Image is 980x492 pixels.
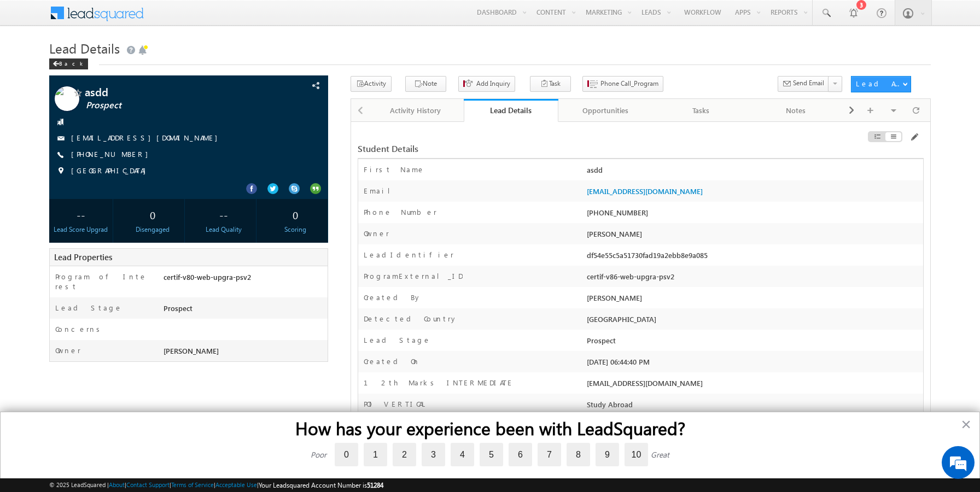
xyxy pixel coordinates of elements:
label: Created On [364,356,420,366]
button: Note [405,76,446,92]
div: certif-v80-web-upgra-psv2 [161,272,328,287]
div: Great [651,449,669,460]
div: 0 [123,204,182,225]
div: -- [195,204,253,225]
label: Created By [364,292,422,302]
span: © 2025 LeadSquared | | | | | [49,480,383,490]
div: [PHONE_NUMBER] [584,207,923,222]
label: 7 [538,443,561,466]
div: Lead Actions [856,79,902,89]
label: 5 [480,443,503,466]
label: Detected Country [364,314,458,324]
label: 10 [625,443,648,466]
span: Add Inquiry [476,79,510,89]
div: Opportunities [567,104,644,117]
div: Lead Details [472,105,551,115]
a: Contact Support [126,481,170,488]
div: Lead Quality [195,225,253,235]
div: [PERSON_NAME] [584,292,923,308]
label: LeadIdentifier [364,250,454,260]
label: Phone Number [364,207,437,217]
span: Send Email [793,78,824,88]
label: POI VERTICAL [364,399,428,409]
div: Prospect [584,335,923,350]
div: Tasks [662,104,739,117]
div: Activity History [377,104,454,117]
button: Task [530,76,571,92]
label: 12th Marks INTERMEDIATE [364,378,514,388]
label: 3 [422,443,445,466]
span: Lead Details [49,39,120,57]
div: Disengaged [123,225,182,235]
span: Prospect [86,100,260,111]
button: Activity [351,76,392,92]
label: Lead Stage [364,335,431,345]
div: Notes [757,104,834,117]
span: Your Leadsquared Account Number is [259,481,383,489]
a: [EMAIL_ADDRESS][DOMAIN_NAME] [71,133,223,142]
div: -- [52,204,110,225]
span: [PHONE_NUMBER] [71,149,154,160]
div: df54e55c5a51730fad19a2ebb8e9a085 [584,250,923,265]
div: Scoring [266,225,325,235]
div: [GEOGRAPHIC_DATA] [584,314,923,329]
label: Email [364,186,399,196]
div: Student Details [358,144,730,154]
span: 51284 [367,481,383,489]
span: Lead Properties [54,251,112,262]
div: Study Abroad [584,399,923,414]
h2: How has your experience been with LeadSquared? [22,418,958,438]
label: ProgramExternal_ID [364,271,463,281]
div: [EMAIL_ADDRESS][DOMAIN_NAME] [584,378,923,393]
label: 6 [509,443,532,466]
div: Prospect [161,303,328,318]
label: 2 [393,443,416,466]
label: Lead Stage [55,303,122,313]
div: 0 [266,204,325,225]
div: asdd [584,165,923,180]
button: Close [961,415,971,433]
span: [PERSON_NAME] [587,229,642,238]
a: Terms of Service [171,481,214,488]
label: 9 [596,443,619,466]
label: Concerns [55,324,104,334]
a: About [109,481,125,488]
span: Phone Call_Program [600,79,658,89]
label: Program of Interest [55,272,150,291]
label: 0 [335,443,358,466]
div: [DATE] 06:44:40 PM [584,356,923,372]
span: asdd [85,86,259,97]
label: Owner [55,345,81,355]
span: [PERSON_NAME] [164,346,219,355]
label: First Name [364,165,425,174]
span: [GEOGRAPHIC_DATA] [71,166,151,177]
a: Acceptable Use [215,481,257,488]
div: certif-v86-web-upgra-psv2 [584,271,923,286]
div: Lead Score Upgrad [52,225,110,235]
img: Profile photo [55,86,79,115]
div: Back [49,58,88,69]
label: 1 [364,443,387,466]
label: 4 [451,443,474,466]
a: [EMAIL_ADDRESS][DOMAIN_NAME] [587,186,703,196]
label: 8 [567,443,590,466]
label: Owner [364,229,389,238]
div: Poor [311,449,326,460]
